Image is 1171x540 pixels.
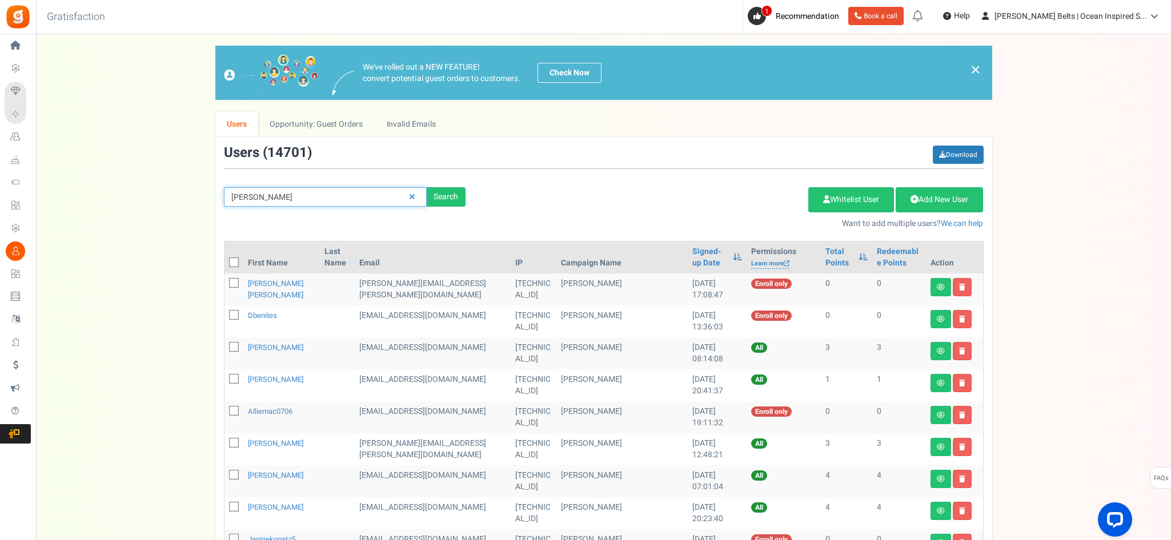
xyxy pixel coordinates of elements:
[688,465,747,497] td: [DATE] 07:01:04
[224,54,318,91] img: images
[959,507,965,514] i: Delete user
[243,241,320,273] th: First Name
[751,374,767,385] span: All
[556,497,688,529] td: [PERSON_NAME]
[511,369,556,401] td: [TECHNICAL_ID]
[821,305,872,337] td: 0
[556,273,688,305] td: [PERSON_NAME]
[248,470,303,481] a: [PERSON_NAME]
[751,279,792,289] span: Enroll only
[808,187,894,212] a: Whitelist User
[5,4,31,30] img: Gratisfaction
[872,273,925,305] td: 0
[872,433,925,465] td: 3
[248,406,292,417] a: alliemac0706
[483,218,984,229] p: Want to add multiple users?
[556,401,688,433] td: [PERSON_NAME]
[941,217,983,229] a: We can help
[248,374,303,385] a: [PERSON_NAME]
[355,305,511,337] td: General
[511,305,556,337] td: [TECHNICAL_ID]
[224,146,312,160] h3: Users ( )
[556,241,688,273] th: Campaign Name
[959,412,965,418] i: Delete user
[748,7,844,25] a: 1 Recommendation
[937,412,945,418] i: View details
[937,348,945,354] i: View details
[959,475,965,482] i: Delete user
[224,187,427,207] input: Search by email or name
[688,337,747,369] td: [DATE] 08:14:08
[872,337,925,369] td: 3
[267,143,307,163] span: 14701
[511,241,556,273] th: IP
[248,278,305,300] a: [PERSON_NAME].[PERSON_NAME]
[821,497,872,529] td: 4
[248,342,303,353] a: [PERSON_NAME]
[556,465,688,497] td: [PERSON_NAME]
[688,273,747,305] td: [DATE] 17:08:47
[215,111,259,137] a: Users
[355,273,511,305] td: General
[926,241,983,273] th: Action
[821,337,872,369] td: 3
[937,444,945,450] i: View details
[937,475,945,482] i: View details
[751,406,792,417] span: Enroll only
[821,273,872,305] td: 0
[511,401,556,433] td: [TECHNICAL_ID]
[825,246,853,269] a: Total Points
[688,401,747,433] td: [DATE] 19:11:32
[951,10,970,22] span: Help
[320,241,355,273] th: Last Name
[688,433,747,465] td: [DATE] 12:48:21
[403,187,421,207] a: Reset
[332,71,354,95] img: images
[751,502,767,513] span: All
[937,380,945,386] i: View details
[776,10,839,22] span: Recommendation
[511,497,556,529] td: [TECHNICAL_ID]
[821,401,872,433] td: 0
[556,305,688,337] td: [PERSON_NAME]
[511,433,556,465] td: [TECHNICAL_ID]
[872,401,925,433] td: 0
[933,146,984,164] a: Download
[258,111,374,137] a: Opportunity: Guest Orders
[959,316,965,323] i: Delete user
[971,63,981,76] a: ×
[751,259,789,269] a: Learn more
[688,305,747,337] td: [DATE] 13:36:03
[538,63,601,83] a: Check Now
[821,433,872,465] td: 3
[1153,468,1169,489] span: FAQs
[355,369,511,401] td: [EMAIL_ADDRESS][DOMAIN_NAME]
[959,284,965,291] i: Delete user
[248,438,303,449] a: [PERSON_NAME]
[355,465,511,497] td: [EMAIL_ADDRESS][DOMAIN_NAME]
[937,507,945,514] i: View details
[751,311,792,321] span: Enroll only
[355,241,511,273] th: Email
[937,316,945,323] i: View details
[556,369,688,401] td: [PERSON_NAME]
[511,273,556,305] td: [TECHNICAL_ID]
[747,241,821,273] th: Permissions
[688,369,747,401] td: [DATE] 20:41:37
[375,111,447,137] a: Invalid Emails
[511,465,556,497] td: [TECHNICAL_ID]
[355,433,511,465] td: [PERSON_NAME][EMAIL_ADDRESS][PERSON_NAME][DOMAIN_NAME]
[355,337,511,369] td: [EMAIL_ADDRESS][DOMAIN_NAME]
[688,497,747,529] td: [DATE] 20:23:40
[363,62,520,84] p: We've rolled out a NEW FEATURE! convert potential guest orders to customers.
[959,380,965,386] i: Delete user
[556,337,688,369] td: [PERSON_NAME]
[872,465,925,497] td: 4
[248,502,303,513] a: [PERSON_NAME]
[937,284,945,291] i: View details
[556,433,688,465] td: [PERSON_NAME]
[692,246,727,269] a: Signed-up Date
[821,369,872,401] td: 1
[34,6,118,29] h3: Gratisfaction
[248,310,277,321] a: dbenites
